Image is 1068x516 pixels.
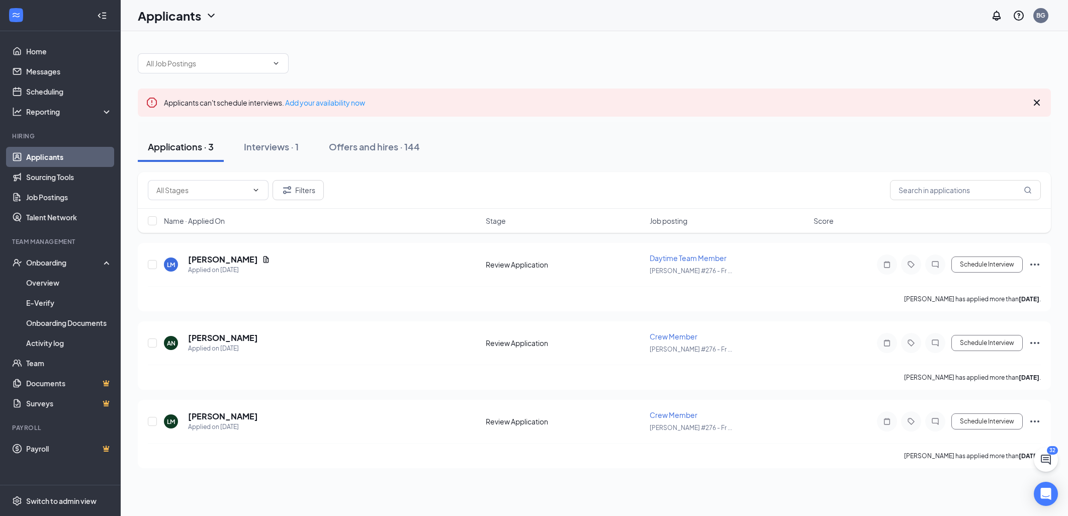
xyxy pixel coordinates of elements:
[1029,259,1041,271] svg: Ellipses
[904,452,1041,460] p: [PERSON_NAME] has applied more than .
[273,180,324,200] button: Filter Filters
[650,267,732,275] span: [PERSON_NAME] #276 - Fr ...
[138,7,201,24] h1: Applicants
[26,313,112,333] a: Onboarding Documents
[1034,448,1058,472] button: ChatActive
[26,439,112,459] a: PayrollCrown
[1036,11,1045,20] div: BG
[1019,452,1039,460] b: [DATE]
[188,265,270,275] div: Applied on [DATE]
[26,167,112,187] a: Sourcing Tools
[26,207,112,227] a: Talent Network
[486,416,644,426] div: Review Application
[146,58,268,69] input: All Job Postings
[188,411,258,422] h5: [PERSON_NAME]
[486,260,644,270] div: Review Application
[26,293,112,313] a: E-Verify
[650,216,687,226] span: Job posting
[1031,97,1043,109] svg: Cross
[1019,295,1039,303] b: [DATE]
[281,184,293,196] svg: Filter
[26,257,104,268] div: Onboarding
[26,353,112,373] a: Team
[905,417,917,425] svg: Tag
[188,254,258,265] h5: [PERSON_NAME]
[881,339,893,347] svg: Note
[26,147,112,167] a: Applicants
[26,393,112,413] a: SurveysCrown
[148,140,214,153] div: Applications · 3
[167,339,175,348] div: AN
[991,10,1003,22] svg: Notifications
[26,273,112,293] a: Overview
[12,132,110,140] div: Hiring
[26,41,112,61] a: Home
[929,261,941,269] svg: ChatInactive
[164,216,225,226] span: Name · Applied On
[1029,337,1041,349] svg: Ellipses
[244,140,299,153] div: Interviews · 1
[146,97,158,109] svg: Error
[167,261,175,269] div: LM
[881,261,893,269] svg: Note
[11,10,21,20] svg: WorkstreamLogo
[650,253,727,263] span: Daytime Team Member
[1013,10,1025,22] svg: QuestionInfo
[951,335,1023,351] button: Schedule Interview
[904,373,1041,382] p: [PERSON_NAME] has applied more than .
[156,185,248,196] input: All Stages
[1040,454,1052,466] svg: ChatActive
[929,417,941,425] svg: ChatInactive
[486,216,506,226] span: Stage
[188,343,258,354] div: Applied on [DATE]
[188,422,258,432] div: Applied on [DATE]
[905,339,917,347] svg: Tag
[890,180,1041,200] input: Search in applications
[650,424,732,432] span: [PERSON_NAME] #276 - Fr ...
[164,98,365,107] span: Applicants can't schedule interviews.
[1019,374,1039,381] b: [DATE]
[12,237,110,246] div: Team Management
[1024,186,1032,194] svg: MagnifyingGlass
[272,59,280,67] svg: ChevronDown
[12,107,22,117] svg: Analysis
[650,332,697,341] span: Crew Member
[1047,446,1058,455] div: 32
[814,216,834,226] span: Score
[285,98,365,107] a: Add your availability now
[1034,482,1058,506] div: Open Intercom Messenger
[904,295,1041,303] p: [PERSON_NAME] has applied more than .
[167,417,175,426] div: LM
[12,423,110,432] div: Payroll
[26,496,97,506] div: Switch to admin view
[205,10,217,22] svg: ChevronDown
[650,346,732,353] span: [PERSON_NAME] #276 - Fr ...
[329,140,420,153] div: Offers and hires · 144
[12,496,22,506] svg: Settings
[26,333,112,353] a: Activity log
[951,256,1023,273] button: Schedule Interview
[26,373,112,393] a: DocumentsCrown
[12,257,22,268] svg: UserCheck
[1029,415,1041,427] svg: Ellipses
[951,413,1023,429] button: Schedule Interview
[252,186,260,194] svg: ChevronDown
[26,61,112,81] a: Messages
[26,81,112,102] a: Scheduling
[486,338,644,348] div: Review Application
[905,261,917,269] svg: Tag
[26,107,113,117] div: Reporting
[188,332,258,343] h5: [PERSON_NAME]
[650,410,697,419] span: Crew Member
[97,11,107,21] svg: Collapse
[26,187,112,207] a: Job Postings
[881,417,893,425] svg: Note
[262,255,270,264] svg: Document
[929,339,941,347] svg: ChatInactive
